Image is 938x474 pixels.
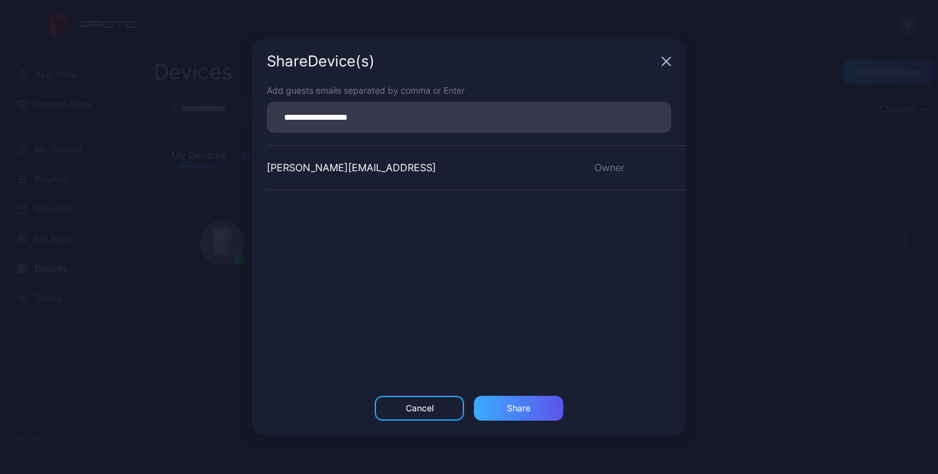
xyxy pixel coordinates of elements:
div: Cancel [406,403,434,413]
div: Share [507,403,530,413]
button: Cancel [375,396,464,421]
button: Share [474,396,563,421]
div: [PERSON_NAME][EMAIL_ADDRESS] [267,160,436,175]
div: Share Device (s) [267,54,656,69]
div: Owner [579,160,686,175]
div: Add guests emails separated by comma or Enter [267,84,671,97]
